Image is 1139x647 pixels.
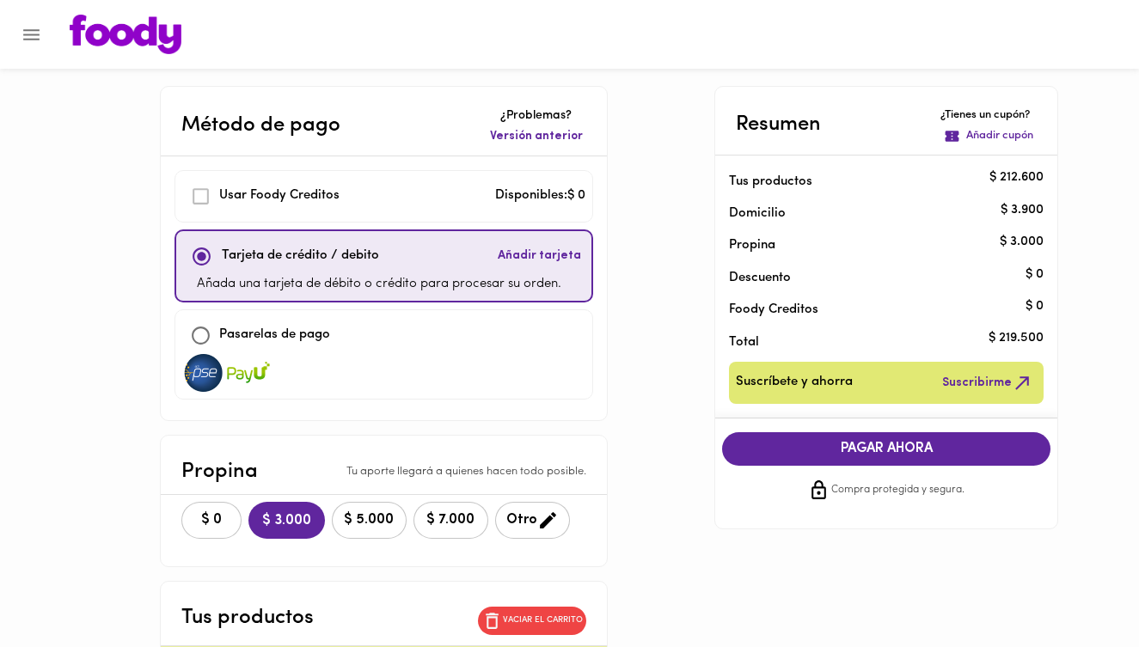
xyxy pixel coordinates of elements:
button: $ 7.000 [413,502,488,539]
p: ¿Tienes un cupón? [940,107,1037,124]
span: $ 7.000 [425,512,477,528]
button: Otro [495,502,570,539]
p: $ 0 [1026,266,1044,284]
span: $ 0 [193,512,230,528]
p: $ 3.000 [1000,233,1044,251]
p: $ 3.900 [1001,201,1044,219]
button: Vaciar el carrito [478,607,586,635]
p: Foody Creditos [729,301,1016,319]
p: Añada una tarjeta de débito o crédito para procesar su orden. [197,275,561,295]
button: PAGAR AHORA [722,432,1050,466]
p: Añadir cupón [966,128,1033,144]
iframe: Messagebird Livechat Widget [1039,547,1122,630]
span: Compra protegida y segura. [831,482,964,499]
button: Suscribirme [939,369,1037,397]
p: Propina [181,456,258,487]
p: Disponibles: $ 0 [495,186,585,206]
span: $ 3.000 [262,513,311,529]
button: Menu [10,14,52,56]
img: visa [182,354,225,392]
p: Total [729,333,1016,351]
p: Tarjeta de crédito / debito [222,247,379,266]
span: Añadir tarjeta [498,247,581,265]
button: Añadir cupón [940,125,1037,148]
button: $ 3.000 [248,502,325,539]
button: $ 0 [181,502,242,539]
span: Otro [506,510,559,531]
p: Tus productos [729,173,1016,191]
button: Versión anterior [487,125,586,149]
p: $ 219.500 [989,330,1044,348]
p: Usar Foody Creditos [219,186,340,206]
img: visa [227,354,270,392]
button: Añadir tarjeta [494,238,585,275]
p: $ 212.600 [989,169,1044,187]
button: $ 5.000 [332,502,407,539]
p: ¿Problemas? [487,107,586,125]
span: Suscríbete y ahorra [736,372,853,394]
p: Tus productos [181,602,314,633]
p: Descuento [729,269,791,287]
p: Pasarelas de pago [219,326,330,345]
p: Resumen [736,109,821,140]
img: logo.png [70,15,181,54]
p: Vaciar el carrito [503,614,583,626]
span: Versión anterior [490,128,583,145]
span: $ 5.000 [343,512,395,528]
span: Suscribirme [942,372,1033,394]
p: Domicilio [729,204,786,223]
p: $ 0 [1026,297,1044,315]
p: Propina [729,236,1016,254]
p: Método de pago [181,110,340,141]
span: PAGAR AHORA [739,441,1033,457]
p: Tu aporte llegará a quienes hacen todo posible. [346,464,586,480]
